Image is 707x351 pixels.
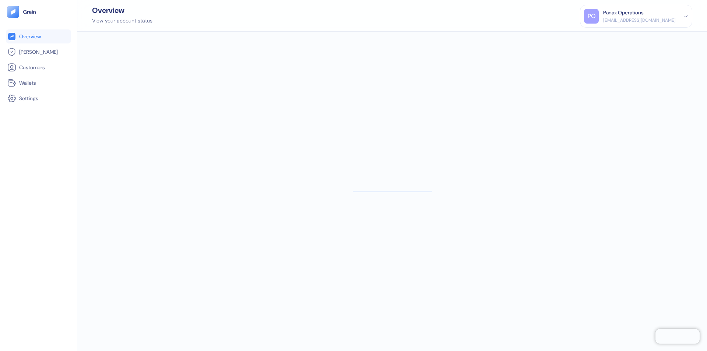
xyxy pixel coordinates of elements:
div: View your account status [92,17,152,25]
img: logo [23,9,36,14]
a: Overview [7,32,70,41]
div: [EMAIL_ADDRESS][DOMAIN_NAME] [603,17,676,24]
img: logo-tablet-V2.svg [7,6,19,18]
span: [PERSON_NAME] [19,48,58,56]
span: Settings [19,95,38,102]
span: Wallets [19,79,36,87]
div: Overview [92,7,152,14]
span: Customers [19,64,45,71]
a: Wallets [7,78,70,87]
div: Panax Operations [603,9,644,17]
span: Overview [19,33,41,40]
a: Customers [7,63,70,72]
iframe: Chatra live chat [655,329,700,344]
a: Settings [7,94,70,103]
a: [PERSON_NAME] [7,48,70,56]
div: PO [584,9,599,24]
